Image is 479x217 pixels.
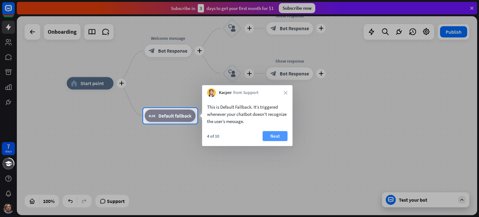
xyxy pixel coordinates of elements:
span: Default fallback [158,113,191,119]
span: from Support [233,90,259,96]
span: Kacper [219,90,232,96]
button: Next [263,131,288,141]
i: block_fallback [149,113,155,119]
div: 4 of 10 [207,133,219,139]
button: Open LiveChat chat widget [5,2,24,21]
div: This is Default Fallback. It’s triggered whenever your chatbot doesn't recognize the user’s message. [207,103,288,125]
i: close [284,91,288,95]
